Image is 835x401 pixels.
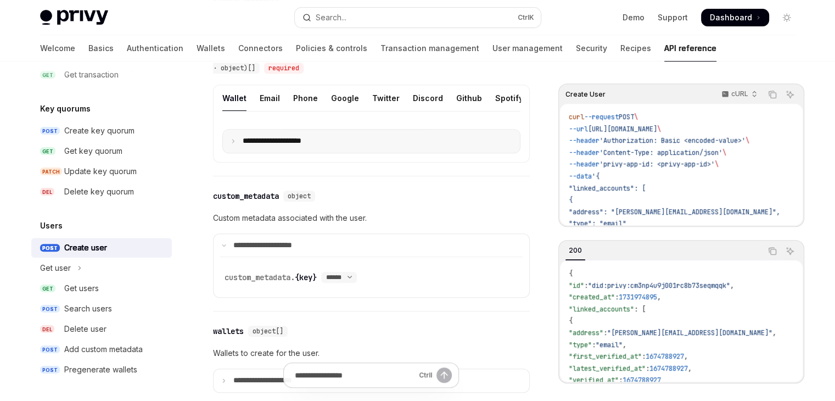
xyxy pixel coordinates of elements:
span: : [642,352,646,361]
span: , [688,364,692,373]
div: Get user [40,261,71,275]
span: PATCH [40,168,62,176]
span: : [592,341,596,349]
div: custom_metadata [213,191,279,202]
span: \ [715,160,719,169]
a: Recipes [620,35,651,62]
button: Open search [295,8,541,27]
span: "type": "email" [569,219,626,228]
select: Select schema type [321,273,357,282]
div: Add custom metadata [64,343,143,356]
span: \ [657,125,661,133]
span: DEL [40,325,54,333]
span: POST [40,366,60,374]
div: Create key quorum [64,124,135,137]
button: cURL [715,85,762,104]
a: Connectors [238,35,283,62]
div: Delete user [64,322,107,336]
span: Dashboard [710,12,752,23]
span: --url [569,125,588,133]
a: Policies & controls [296,35,367,62]
div: Email [260,85,280,111]
span: , [623,341,626,349]
a: Demo [623,12,645,23]
div: Pregenerate wallets [64,363,137,376]
a: User management [492,35,563,62]
span: "linked_accounts" [569,305,634,314]
span: "address": "[PERSON_NAME][EMAIL_ADDRESS][DOMAIN_NAME]", [569,208,780,216]
span: "id" [569,281,584,290]
div: Get key quorum [64,144,122,158]
span: "linked_accounts": [ [569,184,646,193]
button: Ask AI [783,87,797,102]
span: object[] [253,327,283,336]
a: DELDelete key quorum [31,182,172,202]
span: Ctrl K [518,13,534,22]
span: : [646,364,649,373]
span: , [730,281,734,290]
span: "verified_at" [569,376,619,385]
span: : [ [634,305,646,314]
span: "first_verified_at" [569,352,642,361]
span: 1674788927 [649,364,688,373]
span: '{ [592,172,599,181]
div: Wallet [222,85,246,111]
button: Copy the contents from the code block [765,87,780,102]
button: Toggle Get user section [31,258,172,278]
a: Basics [88,35,114,62]
span: "email" [596,341,623,349]
span: POST [40,244,60,252]
div: Github [456,85,482,111]
span: POST [619,113,634,121]
span: \ [722,148,726,157]
div: Twitter [372,85,400,111]
span: 'privy-app-id: <privy-app-id>' [599,160,715,169]
p: Wallets to create for the user. [213,347,530,360]
div: Get users [64,282,99,295]
span: { [569,196,573,204]
a: POSTAdd custom metadata [31,339,172,359]
div: 200 [565,244,585,257]
span: : [603,328,607,337]
span: 1731974895 [619,293,657,302]
span: "latest_verified_at" [569,364,646,373]
div: Discord [413,85,443,111]
a: Transaction management [380,35,479,62]
a: Authentication [127,35,183,62]
a: Security [576,35,607,62]
span: , [684,352,688,361]
a: Welcome [40,35,75,62]
span: "created_at" [569,293,615,302]
span: DEL [40,188,54,196]
a: Wallets [197,35,225,62]
div: Spotify [495,85,523,111]
a: POSTSearch users [31,299,172,319]
span: [URL][DOMAIN_NAME] [588,125,657,133]
span: --header [569,160,599,169]
a: POSTCreate user [31,238,172,258]
span: POST [40,346,60,354]
span: 1674788927 [646,352,684,361]
span: \ [634,113,638,121]
div: Update key quorum [64,165,137,178]
span: : [584,281,588,290]
span: : [619,376,623,385]
span: POST [40,305,60,313]
a: POSTPregenerate wallets [31,360,172,380]
a: Support [658,12,688,23]
span: { [569,316,573,325]
div: wallets [213,326,244,337]
div: Search... [316,11,346,24]
span: , [657,293,661,302]
p: cURL [731,90,748,98]
div: Create user [64,241,107,254]
span: Create User [565,90,606,99]
span: --header [569,136,599,145]
a: DELDelete user [31,319,172,339]
span: : [615,293,619,302]
div: {key} [225,272,317,283]
button: Send message [436,367,452,383]
span: 1674788927 [623,376,661,385]
h5: Users [40,219,63,232]
span: , [772,328,776,337]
